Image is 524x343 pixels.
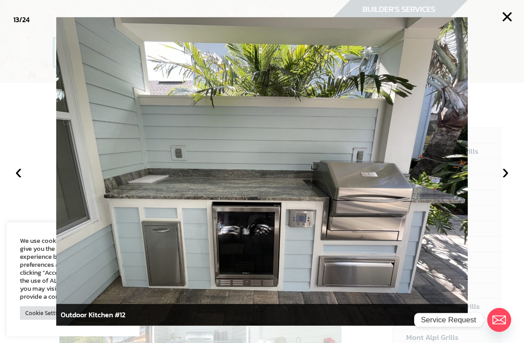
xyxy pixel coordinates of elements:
div: We use cookies on our website to give you the most relevant experience by remembering your prefer... [20,237,126,300]
button: › [496,162,515,181]
div: / [13,13,30,26]
button: ‹ [9,162,28,181]
div: Outdoor Kitchen #12 [56,304,468,326]
a: Cookie Settings [20,306,72,320]
a: Email [487,308,511,332]
span: 13 [13,14,19,25]
button: × [497,7,517,27]
img: outdoorkitchen3-1-scaled.jpg [56,17,468,326]
span: 24 [22,14,30,25]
